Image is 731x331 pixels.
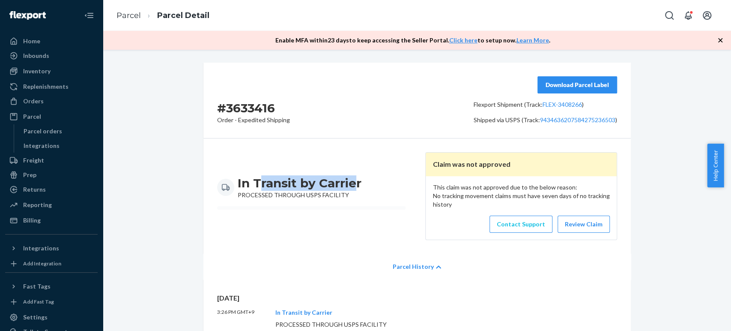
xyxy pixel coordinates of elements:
a: Review Claim [558,216,610,233]
a: Contact Support [489,216,552,233]
div: Download Parcel Label [545,81,610,89]
a: Reporting [5,198,98,212]
button: Fast Tags [5,280,98,293]
a: Add Integration [5,259,98,269]
div: Settings [23,313,48,322]
div: Add Fast Tag [23,298,54,305]
a: Integrations [19,139,98,153]
a: Parcel [5,110,98,123]
header: Claim was not approved [426,153,616,176]
p: Flexport Shipment (Track: ) [474,100,617,109]
a: Parcel Detail [157,11,209,20]
button: Help Center [707,144,724,187]
div: Reporting [23,201,52,209]
a: Parcel [116,11,141,20]
p: Order - Expedited Shipping [217,116,290,124]
p: Enable MFA within 23 days to keep accessing the Seller Portal. to setup now. . [275,36,550,45]
a: Replenishments [5,80,98,93]
div: Integrations [23,244,59,253]
button: Integrations [5,241,98,255]
a: Returns [5,183,98,196]
a: Home [5,34,98,48]
button: Open Search Box [661,7,678,24]
a: Billing [5,214,98,227]
a: Add Fast Tag [5,297,98,307]
a: Prep [5,168,98,182]
a: Learn More [516,36,549,44]
a: FLEX-3408266 [543,101,582,108]
button: Open notifications [680,7,697,24]
div: Freight [23,156,44,165]
a: Inbounds [5,49,98,63]
div: Inbounds [23,51,49,60]
div: Fast Tags [23,282,51,291]
a: Inventory [5,64,98,78]
a: Click here [449,36,477,44]
h2: # 3633416 [217,100,290,116]
a: Parcel orders [19,124,98,138]
div: Home [23,37,40,45]
p: PROCESSED THROUGH USPS FACILITY [275,320,533,329]
ol: breadcrumbs [110,3,216,28]
div: Parcel [23,112,41,121]
button: Close Navigation [81,7,98,24]
p: Parcel History [393,262,434,271]
div: Billing [23,216,41,225]
a: Settings [5,310,98,324]
div: Orders [23,97,44,105]
button: Download Parcel Label [537,76,617,93]
div: Add Integration [23,260,61,267]
div: This claim was not approved due to the below reason: No tracking movement claims must have seven ... [426,176,616,240]
div: Integrations [24,141,60,150]
a: Orders [5,94,98,108]
p: In Transit by Carrier [275,308,533,317]
a: Freight [5,153,98,167]
h3: In Transit by Carrier [238,175,361,191]
div: Returns [23,185,46,194]
a: 9434636207584275236503 [540,116,615,123]
div: Parcel orders [24,127,62,135]
img: Flexport logo [9,11,46,20]
div: Prep [23,171,36,179]
div: Inventory [23,67,51,75]
button: Open account menu [698,7,716,24]
p: [DATE] [217,293,617,303]
div: PROCESSED THROUGH USPS FACILITY [238,175,361,199]
p: Shipped via USPS (Track: ) [474,116,617,124]
div: Replenishments [23,82,69,91]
